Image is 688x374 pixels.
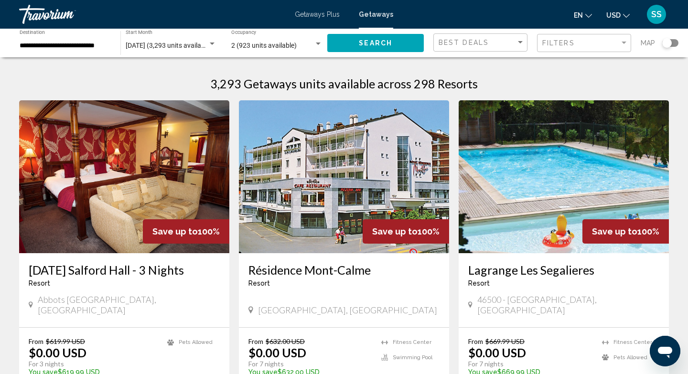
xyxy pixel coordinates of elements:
button: Filter [537,33,631,53]
button: Change language [574,8,592,22]
p: $0.00 USD [29,345,86,360]
span: $669.99 USD [485,337,525,345]
span: [GEOGRAPHIC_DATA], [GEOGRAPHIC_DATA] [258,305,437,315]
img: 3466E01X.jpg [239,100,449,253]
img: DM88I01X.jpg [19,100,229,253]
a: Résidence Mont-Calme [248,263,440,277]
p: $0.00 USD [468,345,526,360]
span: Search [359,40,392,47]
img: RT93O01X.jpg [459,100,669,253]
span: Swimming Pool [393,354,432,361]
button: Search [327,34,424,52]
span: From [468,337,483,345]
span: Filters [542,39,575,47]
span: $619.99 USD [46,337,85,345]
a: Getaways [359,11,393,18]
div: 100% [143,219,229,244]
span: Fitness Center [613,339,652,345]
span: Map [641,36,655,50]
span: Best Deals [439,39,489,46]
mat-select: Sort by [439,39,525,47]
span: [DATE] (3,293 units available) [126,42,212,49]
p: For 3 nights [29,360,158,368]
span: Save up to [592,226,637,236]
span: From [29,337,43,345]
div: 100% [363,219,449,244]
span: Resort [29,279,50,287]
button: Change currency [606,8,630,22]
span: Save up to [152,226,198,236]
p: For 7 nights [248,360,372,368]
span: From [248,337,263,345]
span: Resort [248,279,270,287]
a: Getaways Plus [295,11,340,18]
p: $0.00 USD [248,345,306,360]
span: Pets Allowed [179,339,213,345]
span: Pets Allowed [613,354,647,361]
span: 2 (923 units available) [231,42,297,49]
h1: 3,293 Getaways units available across 298 Resorts [210,76,478,91]
a: Travorium [19,5,285,24]
iframe: Кнопка, открывающая окно обмена сообщениями; идет разговор [650,336,680,366]
span: Abbots [GEOGRAPHIC_DATA], [GEOGRAPHIC_DATA] [38,294,220,315]
span: Save up to [372,226,418,236]
a: Lagrange Les Segalieres [468,263,659,277]
button: User Menu [644,4,669,24]
span: SS [651,10,662,19]
span: en [574,11,583,19]
p: For 7 nights [468,360,592,368]
span: USD [606,11,621,19]
span: 46500 - [GEOGRAPHIC_DATA], [GEOGRAPHIC_DATA] [477,294,659,315]
span: Resort [468,279,490,287]
a: [DATE] Salford Hall - 3 Nights [29,263,220,277]
span: Fitness Center [393,339,431,345]
div: 100% [582,219,669,244]
span: $632.00 USD [266,337,305,345]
